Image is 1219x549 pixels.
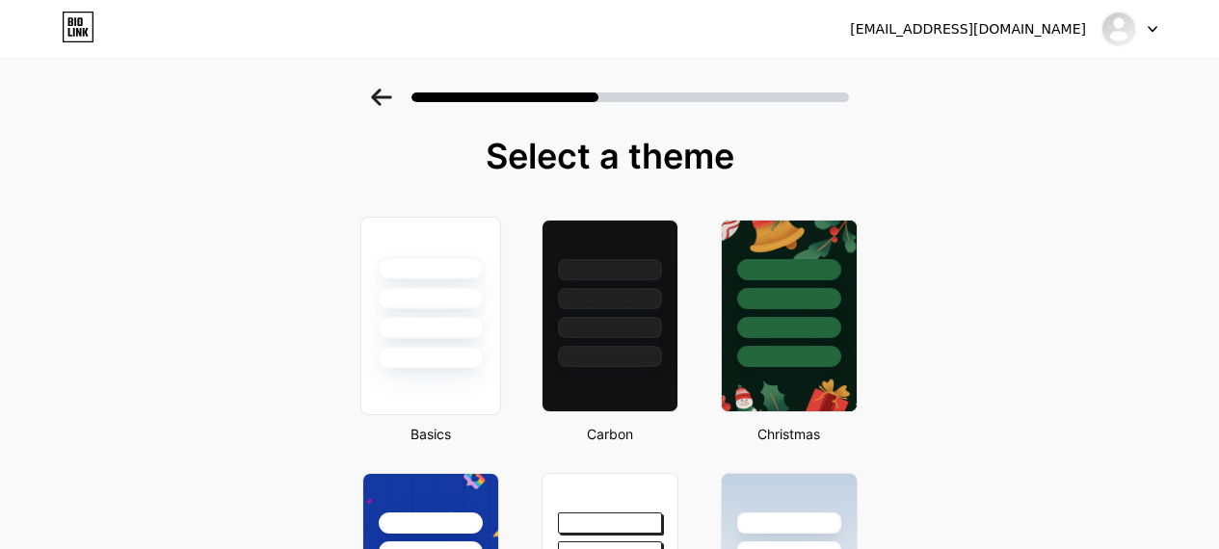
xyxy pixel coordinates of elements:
[715,424,863,444] div: Christmas
[850,19,1086,39] div: [EMAIL_ADDRESS][DOMAIN_NAME]
[357,424,505,444] div: Basics
[1100,11,1137,47] img: mbiyopay
[355,137,865,175] div: Select a theme
[536,424,684,444] div: Carbon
